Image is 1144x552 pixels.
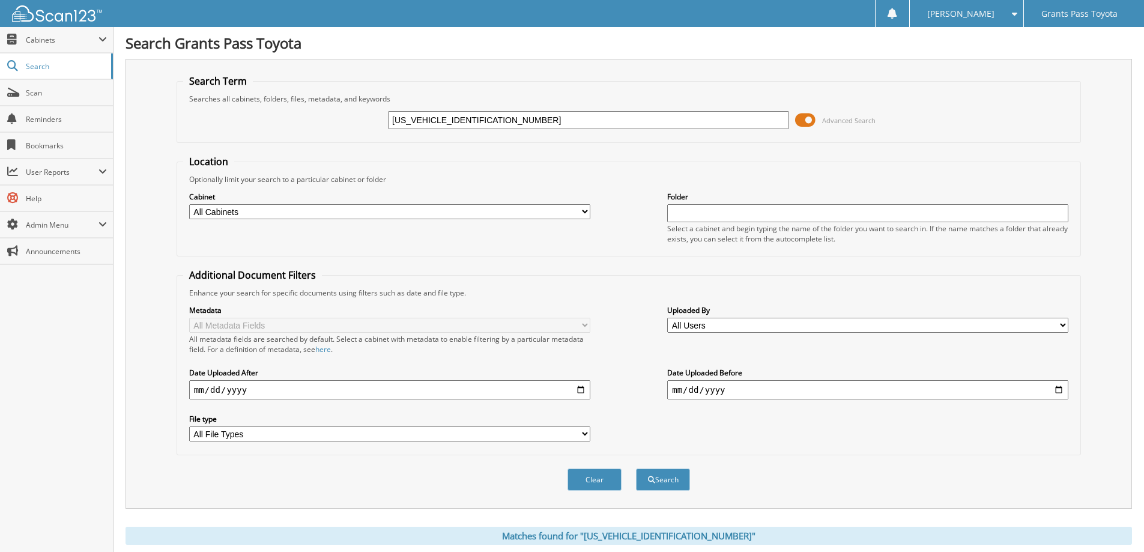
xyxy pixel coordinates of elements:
div: All metadata fields are searched by default. Select a cabinet with metadata to enable filtering b... [189,334,590,354]
input: end [667,380,1068,399]
span: [PERSON_NAME] [927,10,994,17]
label: Date Uploaded After [189,368,590,378]
button: Clear [567,469,622,491]
div: Optionally limit your search to a particular cabinet or folder [183,174,1074,184]
span: Help [26,193,107,204]
div: Searches all cabinets, folders, files, metadata, and keywords [183,94,1074,104]
span: Admin Menu [26,220,98,230]
legend: Search Term [183,74,253,88]
img: scan123-logo-white.svg [12,5,102,22]
legend: Location [183,155,234,168]
span: Bookmarks [26,141,107,151]
div: Enhance your search for specific documents using filters such as date and file type. [183,288,1074,298]
span: Reminders [26,114,107,124]
input: start [189,380,590,399]
span: Cabinets [26,35,98,45]
span: Announcements [26,246,107,256]
label: Date Uploaded Before [667,368,1068,378]
legend: Additional Document Filters [183,268,322,282]
div: Matches found for "[US_VEHICLE_IDENTIFICATION_NUMBER]" [126,527,1132,545]
h1: Search Grants Pass Toyota [126,33,1132,53]
label: File type [189,414,590,424]
a: here [315,344,331,354]
button: Search [636,469,690,491]
div: Select a cabinet and begin typing the name of the folder you want to search in. If the name match... [667,223,1068,244]
label: Metadata [189,305,590,315]
span: Grants Pass Toyota [1041,10,1118,17]
label: Uploaded By [667,305,1068,315]
span: Search [26,61,105,71]
label: Cabinet [189,192,590,202]
span: Advanced Search [822,116,876,125]
span: User Reports [26,167,98,177]
span: Scan [26,88,107,98]
label: Folder [667,192,1068,202]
